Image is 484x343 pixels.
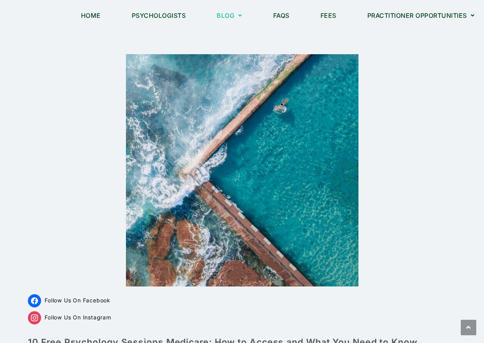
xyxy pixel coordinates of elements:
a: Fees [311,7,346,24]
a: Home [71,7,110,24]
a: FAQs [264,7,299,24]
a: Follow Us On Instagram [28,314,111,321]
span: Follow Us On Facebook [45,297,110,304]
span: Follow Us On Instagram [45,314,111,321]
a: Psychologists [122,7,196,24]
a: Follow Us On Facebook [28,297,110,304]
a: Scroll to the top of the page [461,320,476,335]
a: Blog [207,7,252,24]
